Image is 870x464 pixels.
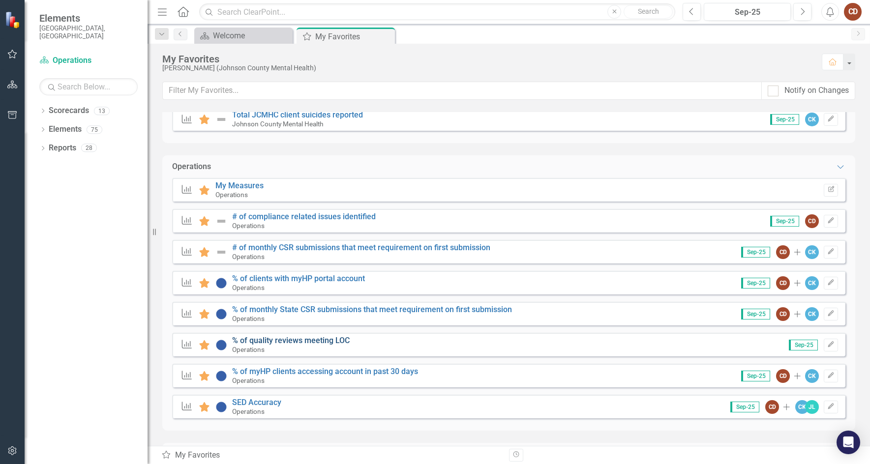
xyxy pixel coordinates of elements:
[805,245,819,259] div: CK
[784,85,849,96] div: Notify on Changes
[232,346,265,353] small: Operations
[232,315,265,322] small: Operations
[232,274,365,283] a: % of clients with myHP portal account
[215,246,227,258] img: Not Defined
[765,400,779,414] div: CD
[232,120,323,128] small: Johnson County Mental Health
[805,307,819,321] div: CK
[232,377,265,384] small: Operations
[707,6,787,18] div: Sep-25
[776,276,790,290] div: CD
[49,105,89,116] a: Scorecards
[704,3,791,21] button: Sep-25
[232,110,363,119] a: Total JCMHC client suicides reported
[776,307,790,321] div: CD
[199,3,675,21] input: Search ClearPoint...
[232,284,265,291] small: Operations
[87,125,102,134] div: 75
[39,24,138,40] small: [GEOGRAPHIC_DATA], [GEOGRAPHIC_DATA]
[776,245,790,259] div: CD
[232,212,376,221] a: # of compliance related issues identified
[232,305,512,314] a: % of monthly State CSR submissions that meet requirement on first submission
[215,277,227,289] img: No Information
[730,402,759,412] span: Sep-25
[197,29,290,42] a: Welcome
[232,398,281,407] a: SED Accuracy
[232,243,490,252] a: # of monthly CSR submissions that meet requirement on first submission
[776,369,790,383] div: CD
[837,431,860,454] div: Open Intercom Messenger
[39,55,138,66] a: Operations
[215,308,227,320] img: No Information
[232,407,265,415] small: Operations
[805,276,819,290] div: CK
[39,78,138,95] input: Search Below...
[215,215,227,227] img: Not Defined
[49,143,76,154] a: Reports
[39,12,138,24] span: Elements
[805,369,819,383] div: CK
[770,114,799,125] span: Sep-25
[162,82,762,100] input: Filter My Favorites...
[215,401,227,413] img: No Information
[805,113,819,126] div: CK
[770,216,799,227] span: Sep-25
[94,107,110,115] div: 13
[232,222,265,230] small: Operations
[215,114,227,125] img: Not Defined
[81,144,97,152] div: 28
[162,64,812,72] div: [PERSON_NAME] (Johnson County Mental Health)
[215,181,264,190] a: My Measures
[232,253,265,261] small: Operations
[805,214,819,228] div: CD
[624,5,673,19] button: Search
[215,191,248,199] small: Operations
[49,124,82,135] a: Elements
[795,400,809,414] div: CK
[844,3,862,21] button: CD
[5,11,22,29] img: ClearPoint Strategy
[215,339,227,351] img: No Information
[789,340,818,350] span: Sep-25
[232,336,350,345] a: % of quality reviews meeting LOC
[215,370,227,382] img: No Information
[741,309,770,319] span: Sep-25
[315,30,392,43] div: My Favorites
[741,371,770,381] span: Sep-25
[161,450,502,461] div: My Favorites
[162,54,812,64] div: My Favorites
[232,367,418,376] a: % of myHP clients accessing account in past 30 days
[805,400,819,414] div: JL
[741,278,770,289] span: Sep-25
[638,7,659,15] span: Search
[741,247,770,258] span: Sep-25
[172,161,211,173] div: Operations
[213,29,290,42] div: Welcome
